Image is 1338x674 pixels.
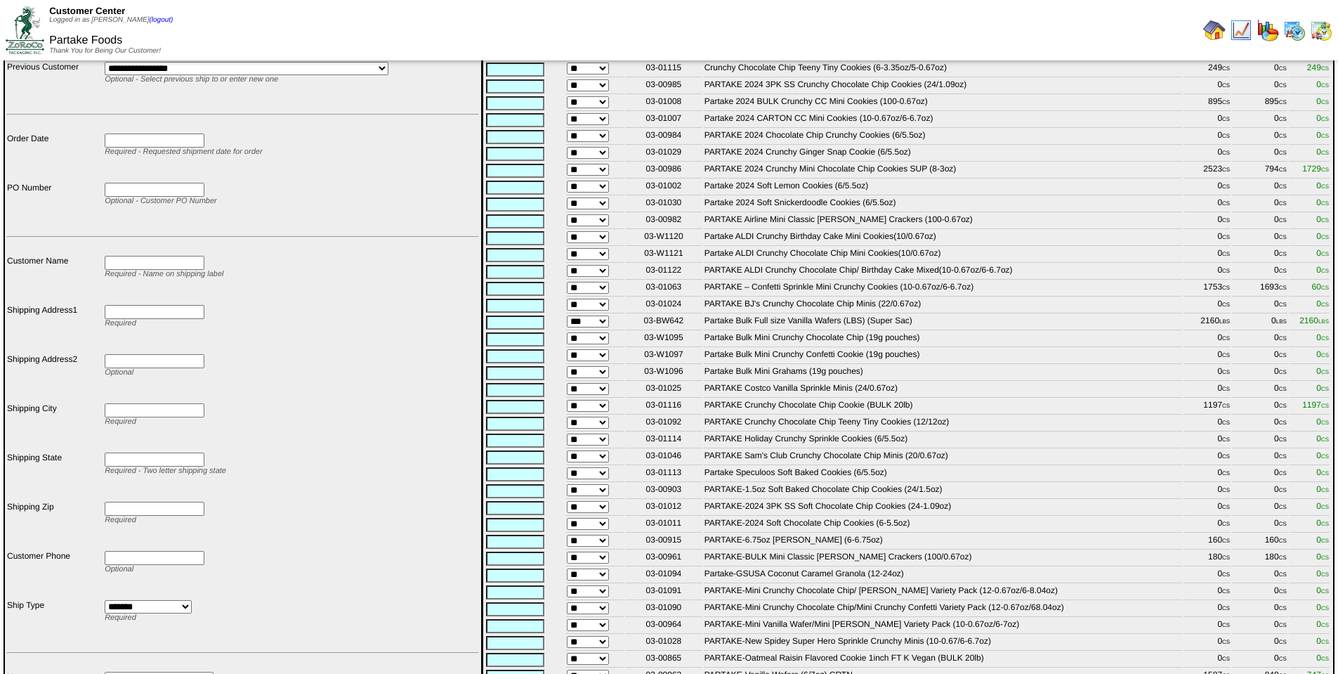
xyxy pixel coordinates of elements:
[1219,318,1230,325] span: LBS
[1302,164,1329,174] span: 1729
[625,180,702,195] td: 03-01002
[625,247,702,263] td: 03-W1121
[1279,268,1287,274] span: CS
[1279,555,1287,561] span: CS
[704,585,1182,600] td: PARTAKE-Mini Crunchy Chocolate Chip/ [PERSON_NAME] Variety Pack (12-0.67oz/6-8.04oz)
[1232,467,1287,482] td: 0
[1222,403,1230,409] span: CS
[1232,365,1287,381] td: 0
[1321,521,1329,527] span: CS
[1222,65,1230,72] span: CS
[49,47,161,55] span: Thank You for Being Our Customer!
[6,255,103,303] td: Customer Name
[1316,147,1329,157] span: 0
[625,197,702,212] td: 03-01030
[1316,366,1329,376] span: 0
[1257,19,1279,41] img: graph.gif
[1316,181,1329,190] span: 0
[105,614,136,622] span: Required
[49,16,173,24] span: Logged in as [PERSON_NAME]
[1279,99,1287,105] span: CS
[1316,417,1329,427] span: 0
[1232,315,1287,330] td: 0
[704,231,1182,246] td: Partake ALDI Crunchy Birthday Cake Mini Cookies(10/0.67oz)
[704,112,1182,128] td: Partake 2024 CARTON CC Mini Cookies (10-0.67oz/6-6.7oz)
[1183,197,1231,212] td: 0
[1279,82,1287,89] span: CS
[1321,386,1329,392] span: CS
[1222,369,1230,375] span: CS
[1183,534,1231,550] td: 160
[704,315,1182,330] td: Partake Bulk Full size Vanilla Wafers (LBS) (Super Sac)
[1279,403,1287,409] span: CS
[1183,602,1231,617] td: 0
[1316,231,1329,241] span: 0
[704,568,1182,583] td: Partake-GSUSA Coconut Caramel Granola (12-24oz)
[1222,234,1230,240] span: CS
[1310,19,1332,41] img: calendarinout.gif
[149,16,173,24] a: (logout)
[704,298,1182,313] td: PARTAKE BJ's Crunchy Chocolate Chip Minis (22/0.67oz)
[1183,416,1231,432] td: 0
[1321,234,1329,240] span: CS
[6,501,103,549] td: Shipping Zip
[1232,585,1287,600] td: 0
[704,79,1182,94] td: PARTAKE 2024 3PK SS Crunchy Chocolate Chip Cookies (24/1.09oz)
[1321,65,1329,72] span: CS
[1321,352,1329,358] span: CS
[1316,96,1329,106] span: 0
[1183,618,1231,634] td: 0
[625,96,702,111] td: 03-01008
[1316,518,1329,528] span: 0
[1222,285,1230,291] span: CS
[704,517,1182,533] td: PARTAKE-2024 Soft Chocolate Chip Cookies (6-5.5oz)
[1321,200,1329,207] span: CS
[1222,268,1230,274] span: CS
[105,319,136,328] span: Required
[1279,386,1287,392] span: CS
[1230,19,1252,41] img: line_graph.gif
[1316,130,1329,140] span: 0
[1279,487,1287,493] span: CS
[1321,504,1329,510] span: CS
[1203,19,1226,41] img: home.gif
[1279,65,1287,72] span: CS
[1183,180,1231,195] td: 0
[1232,79,1287,94] td: 0
[1183,585,1231,600] td: 0
[625,298,702,313] td: 03-01024
[1279,420,1287,426] span: CS
[704,247,1182,263] td: Partake ALDI Crunchy Chocolate Chip Mini Cookies(10/0.67oz)
[704,146,1182,162] td: PARTAKE 2024 Crunchy Ginger Snap Cookie (6/5.5oz)
[625,365,702,381] td: 03-W1096
[1222,251,1230,257] span: CS
[625,62,702,77] td: 03-01115
[1283,19,1306,41] img: calendarprod.gif
[625,484,702,499] td: 03-00903
[1183,315,1231,330] td: 2160
[704,433,1182,448] td: PARTAKE Holiday Crunchy Sprinkle Cookies (6/5.5oz)
[1321,183,1329,190] span: CS
[704,96,1182,111] td: Partake 2024 BULK Crunchy CC Mini Cookies (100-0.67oz)
[704,534,1182,550] td: PARTAKE-6.75oz [PERSON_NAME] (6-6.75oz)
[704,551,1182,566] td: PARTAKE-BULK Mini Classic [PERSON_NAME] Crackers (100/0.67oz)
[1316,569,1329,578] span: 0
[625,500,702,516] td: 03-01012
[1321,133,1329,139] span: CS
[1232,214,1287,229] td: 0
[1183,467,1231,482] td: 0
[1279,183,1287,190] span: CS
[704,197,1182,212] td: Partake 2024 Soft Snickerdoodle Cookies (6/5.5oz)
[1183,382,1231,398] td: 0
[1321,335,1329,342] span: CS
[704,416,1182,432] td: PARTAKE Crunchy Chocolate Chip Teeny Tiny Cookies (12/12oz)
[1183,231,1231,246] td: 0
[704,382,1182,398] td: PARTAKE Costco Vanilla Sprinkle Minis (24/0.67oz)
[1312,282,1329,292] span: 60
[1183,247,1231,263] td: 0
[1232,382,1287,398] td: 0
[1232,416,1287,432] td: 0
[1183,129,1231,145] td: 0
[1279,116,1287,122] span: CS
[1222,470,1230,477] span: CS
